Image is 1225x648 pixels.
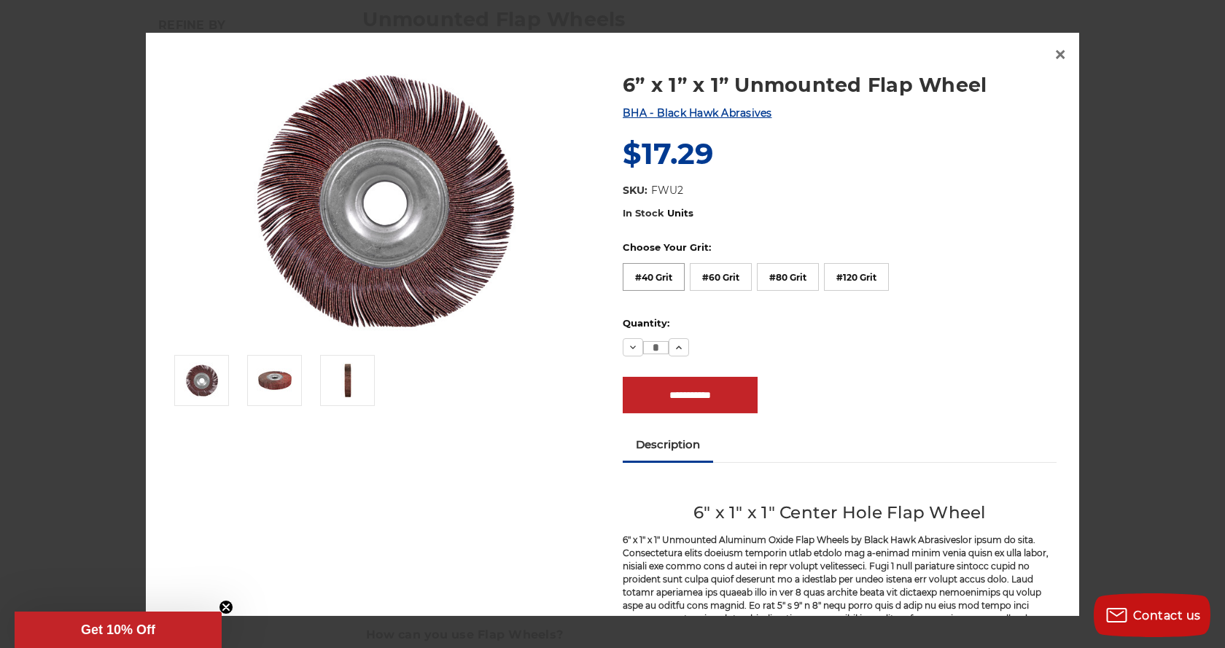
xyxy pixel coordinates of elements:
[623,241,1057,255] label: Choose Your Grit:
[667,207,693,219] span: Units
[623,500,1057,526] h2: 6" x 1" x 1" Center Hole Flap Wheel
[623,429,713,461] a: Description
[623,71,1057,99] a: 6” x 1” x 1” Unmounted Flap Wheel
[240,55,532,347] img: 6" x 1" x 1" unmounted flap wheel
[1049,43,1072,66] a: Close
[257,362,293,399] img: 6 inch flap wheel center hole
[651,183,683,198] dd: FWU2
[623,183,647,198] dt: SKU:
[1094,593,1210,637] button: Contact us
[623,207,664,219] span: In Stock
[219,600,233,614] button: Close teaser
[1133,609,1201,622] span: Contact us
[623,534,960,545] strong: 6" x 1" x 1" Unmounted Aluminum Oxide Flap Wheels by Black Hawk Abrasives
[330,362,366,399] img: unmounted flap wheel
[184,362,220,399] img: 6" x 1" x 1" unmounted flap wheel
[15,612,222,648] div: Get 10% OffClose teaser
[623,106,772,120] a: BHA - Black Hawk Abrasives
[623,136,713,171] span: $17.29
[81,622,155,637] span: Get 10% Off
[1054,40,1067,69] span: ×
[623,316,1057,331] label: Quantity:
